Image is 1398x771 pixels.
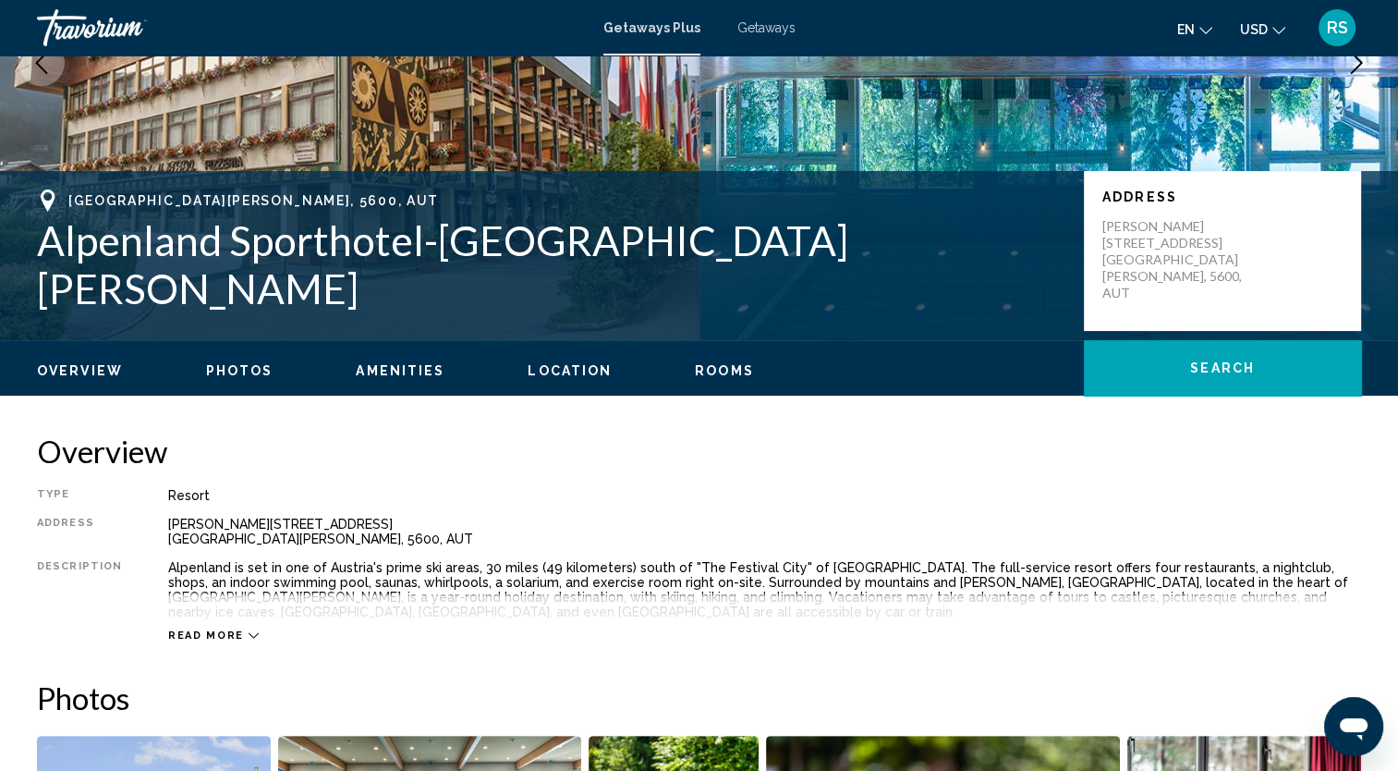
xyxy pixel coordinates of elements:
[168,629,259,642] button: Read more
[37,560,122,619] div: Description
[168,630,244,642] span: Read more
[356,363,444,378] span: Amenities
[168,488,1361,503] div: Resort
[18,40,65,86] button: Previous image
[37,433,1361,470] h2: Overview
[168,517,1361,546] div: [PERSON_NAME][STREET_ADDRESS] [GEOGRAPHIC_DATA][PERSON_NAME], 5600, AUT
[1327,18,1348,37] span: RS
[1102,190,1343,204] p: Address
[168,560,1361,619] div: Alpenland is set in one of Austria's prime ski areas, 30 miles (49 kilometers) south of "The Fest...
[1084,340,1361,396] button: Search
[1102,218,1250,301] p: [PERSON_NAME][STREET_ADDRESS] [GEOGRAPHIC_DATA][PERSON_NAME], 5600, AUT
[603,20,700,35] a: Getaways Plus
[356,362,444,379] button: Amenities
[528,363,612,378] span: Location
[737,20,796,35] a: Getaways
[1333,40,1380,86] button: Next image
[695,362,754,379] button: Rooms
[1240,22,1268,37] span: USD
[695,363,754,378] span: Rooms
[1177,16,1212,43] button: Change language
[206,363,274,378] span: Photos
[1240,16,1285,43] button: Change currency
[1313,8,1361,47] button: User Menu
[37,488,122,503] div: Type
[68,193,439,208] span: [GEOGRAPHIC_DATA][PERSON_NAME], 5600, AUT
[37,9,585,46] a: Travorium
[528,362,612,379] button: Location
[1177,22,1195,37] span: en
[1324,697,1383,756] iframe: Button to launch messaging window
[37,679,1361,716] h2: Photos
[206,362,274,379] button: Photos
[37,362,123,379] button: Overview
[37,216,1065,312] h1: Alpenland Sporthotel-[GEOGRAPHIC_DATA][PERSON_NAME]
[37,517,122,546] div: Address
[1190,361,1255,376] span: Search
[37,363,123,378] span: Overview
